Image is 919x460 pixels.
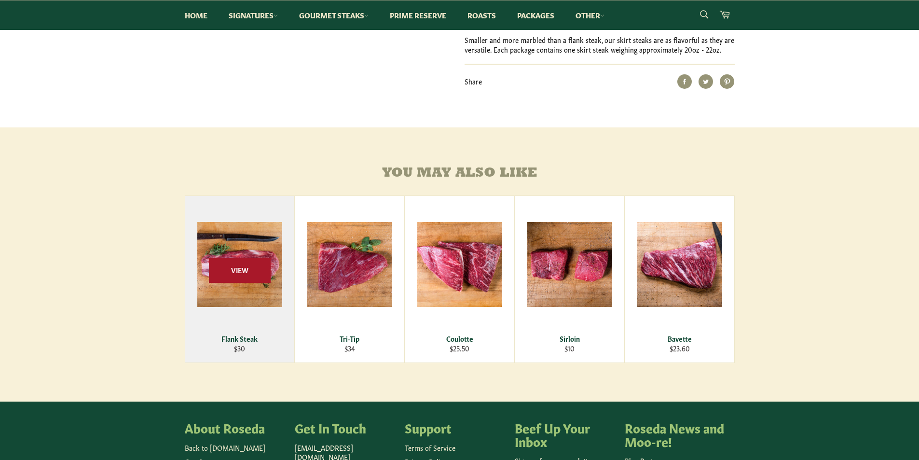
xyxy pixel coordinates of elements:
[219,0,288,30] a: Signatures
[295,195,405,363] a: Tri-Tip Tri-Tip $34
[185,421,285,434] h4: About Roseda
[185,443,265,452] a: Back to [DOMAIN_NAME]
[631,344,728,353] div: $23.60
[411,334,508,343] div: Coulotte
[465,35,735,54] p: Smaller and more marbled than a flank steak, our skirt steaks are as flavorful as they are versat...
[411,344,508,353] div: $25.50
[508,0,564,30] a: Packages
[625,195,735,363] a: Bavette Bavette $23.60
[521,334,618,343] div: Sirloin
[515,421,615,447] h4: Beef Up Your Inbox
[417,222,502,307] img: Coulotte
[301,334,398,343] div: Tri-Tip
[185,195,295,363] a: Flank Steak Flank Steak $30 View
[191,334,288,343] div: Flank Steak
[209,258,271,283] span: View
[566,0,614,30] a: Other
[527,222,612,307] img: Sirloin
[631,334,728,343] div: Bavette
[185,166,735,181] h4: You may also like
[175,0,217,30] a: Home
[295,421,395,434] h4: Get In Touch
[380,0,456,30] a: Prime Reserve
[521,344,618,353] div: $10
[405,443,455,452] a: Terms of Service
[458,0,506,30] a: Roasts
[301,344,398,353] div: $34
[637,222,722,307] img: Bavette
[405,195,515,363] a: Coulotte Coulotte $25.50
[625,421,725,447] h4: Roseda News and Moo-re!
[307,222,392,307] img: Tri-Tip
[405,421,505,434] h4: Support
[515,195,625,363] a: Sirloin Sirloin $10
[289,0,378,30] a: Gourmet Steaks
[465,76,482,86] span: Share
